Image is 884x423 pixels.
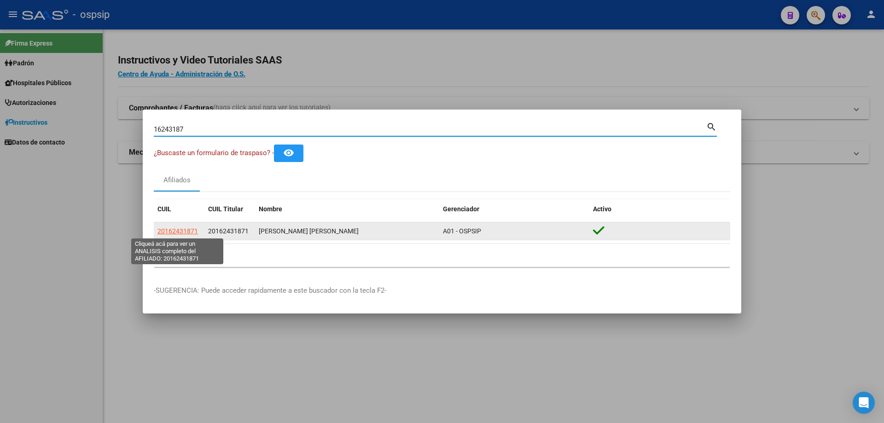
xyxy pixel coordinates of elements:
mat-icon: search [706,121,717,132]
span: ¿Buscaste un formulario de traspaso? - [154,149,274,157]
datatable-header-cell: Nombre [255,199,439,219]
span: Activo [593,205,611,213]
datatable-header-cell: Activo [589,199,730,219]
p: -SUGERENCIA: Puede acceder rapidamente a este buscador con la tecla F2- [154,285,730,296]
datatable-header-cell: Gerenciador [439,199,589,219]
span: Gerenciador [443,205,479,213]
mat-icon: remove_red_eye [283,147,294,158]
span: 20162431871 [208,227,249,235]
div: Open Intercom Messenger [853,392,875,414]
div: [PERSON_NAME] [PERSON_NAME] [259,226,436,237]
div: 1 total [154,244,730,267]
datatable-header-cell: CUIL Titular [204,199,255,219]
span: CUIL [157,205,171,213]
span: 20162431871 [157,227,198,235]
span: Nombre [259,205,282,213]
datatable-header-cell: CUIL [154,199,204,219]
span: A01 - OSPSIP [443,227,481,235]
div: Afiliados [163,175,191,185]
span: CUIL Titular [208,205,243,213]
